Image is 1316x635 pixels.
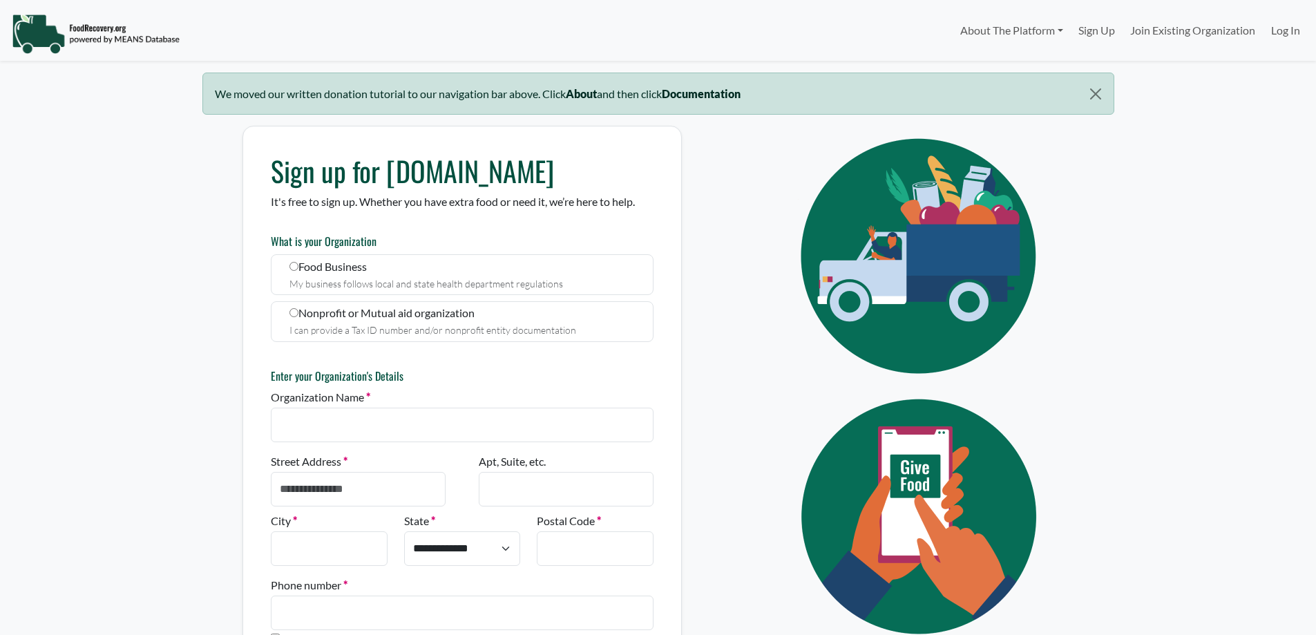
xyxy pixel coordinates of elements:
label: Organization Name [271,389,370,406]
label: Postal Code [537,513,601,529]
label: Apt, Suite, etc. [479,453,546,470]
label: Phone number [271,577,347,594]
img: Eye Icon [770,126,1074,386]
h6: Enter your Organization's Details [271,370,654,383]
label: State [404,513,435,529]
label: Nonprofit or Mutual aid organization [271,301,654,342]
label: Food Business [271,254,654,295]
button: Close [1078,73,1113,115]
input: Food Business My business follows local and state health department regulations [289,262,298,271]
label: Street Address [271,453,347,470]
img: NavigationLogo_FoodRecovery-91c16205cd0af1ed486a0f1a7774a6544ea792ac00100771e7dd3ec7c0e58e41.png [12,13,180,55]
b: About [566,87,597,100]
small: I can provide a Tax ID number and/or nonprofit entity documentation [289,324,576,336]
input: Nonprofit or Mutual aid organization I can provide a Tax ID number and/or nonprofit entity docume... [289,308,298,317]
a: About The Platform [952,17,1070,44]
a: Join Existing Organization [1123,17,1263,44]
p: It's free to sign up. Whether you have extra food or need it, we’re here to help. [271,193,654,210]
a: Sign Up [1071,17,1123,44]
h6: What is your Organization [271,235,654,248]
a: Log In [1263,17,1308,44]
label: City [271,513,297,529]
div: We moved our written donation tutorial to our navigation bar above. Click and then click [202,73,1114,115]
b: Documentation [662,87,741,100]
small: My business follows local and state health department regulations [289,278,563,290]
h1: Sign up for [DOMAIN_NAME] [271,154,654,187]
